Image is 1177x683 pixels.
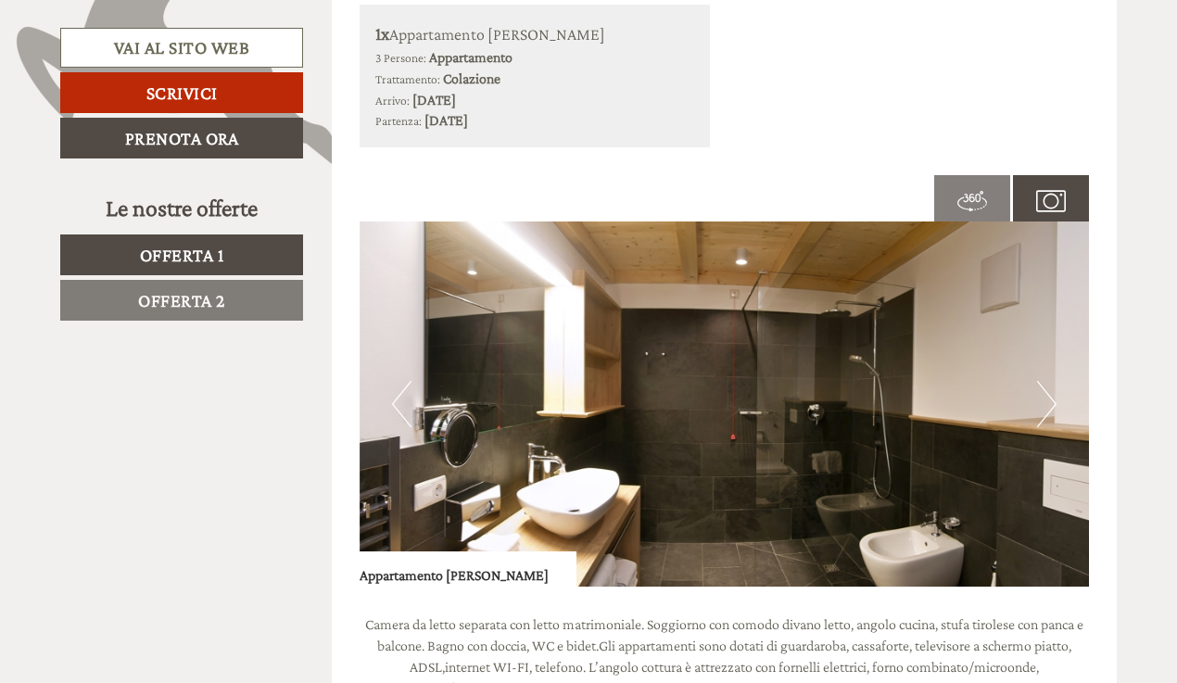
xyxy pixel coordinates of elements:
small: 3 Persone: [375,51,426,65]
div: Le nostre offerte [60,191,303,225]
small: 22:40 [28,90,247,103]
span: Offerta 1 [140,245,224,265]
div: Appartamento [PERSON_NAME] [360,551,576,587]
a: Vai al sito web [60,28,303,68]
small: Trattamento: [375,72,440,86]
div: Zin Senfter Residence [28,54,247,69]
div: Buon giorno, come possiamo aiutarla? [14,50,256,107]
b: [DATE] [412,92,456,108]
button: Previous [392,381,411,427]
b: 1x [375,23,389,44]
a: Prenota ora [60,118,303,158]
div: martedì [324,14,406,45]
a: Scrivici [60,72,303,113]
div: Appartamento [PERSON_NAME] [375,20,695,47]
img: camera.svg [1036,186,1066,216]
b: Colazione [443,70,500,86]
small: Partenza: [375,114,422,128]
img: image [360,221,1090,587]
img: 360-grad.svg [957,186,987,216]
b: [DATE] [424,112,468,128]
small: Arrivo: [375,94,410,108]
button: Invia [627,480,731,521]
b: Appartamento [429,49,513,65]
button: Next [1037,381,1057,427]
span: Offerta 2 [138,290,225,310]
